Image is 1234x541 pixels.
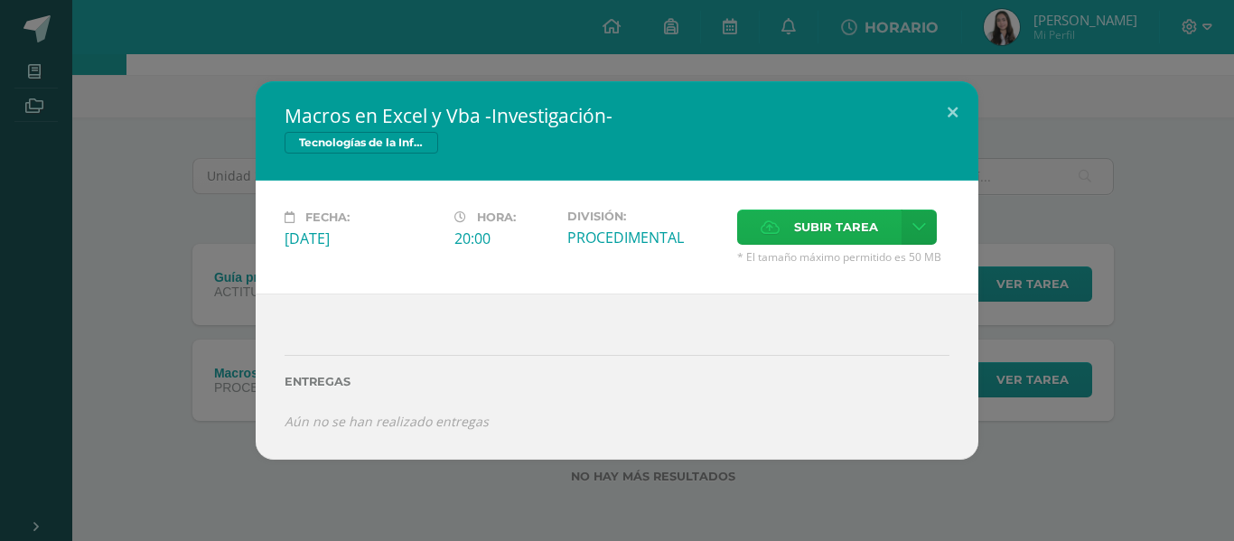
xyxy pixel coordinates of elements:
label: División: [567,210,723,223]
button: Close (Esc) [927,81,978,143]
div: 20:00 [454,229,553,248]
span: Hora: [477,210,516,224]
label: Entregas [285,375,949,388]
div: [DATE] [285,229,440,248]
span: Tecnologías de la Información y Comunicación 5 [285,132,438,154]
span: * El tamaño máximo permitido es 50 MB [737,249,949,265]
h2: Macros en Excel y Vba -Investigación- [285,103,949,128]
span: Subir tarea [794,210,878,244]
div: PROCEDIMENTAL [567,228,723,247]
span: Fecha: [305,210,350,224]
i: Aún no se han realizado entregas [285,413,489,430]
